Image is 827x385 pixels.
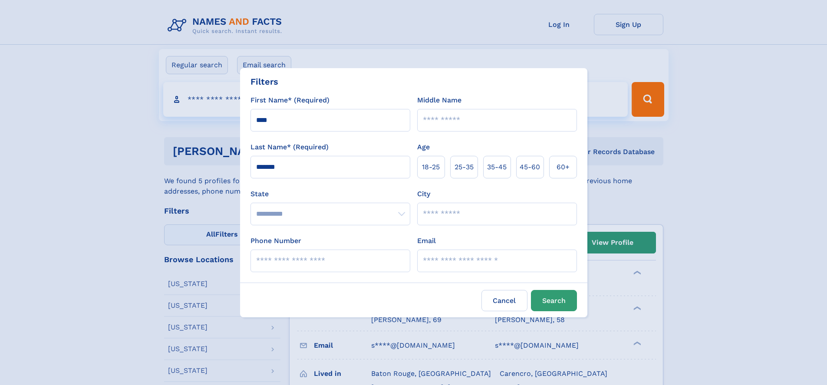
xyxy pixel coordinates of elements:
[417,236,436,246] label: Email
[531,290,577,311] button: Search
[557,162,570,172] span: 60+
[481,290,527,311] label: Cancel
[455,162,474,172] span: 25‑35
[520,162,540,172] span: 45‑60
[250,95,329,105] label: First Name* (Required)
[417,95,461,105] label: Middle Name
[250,236,301,246] label: Phone Number
[250,75,278,88] div: Filters
[487,162,507,172] span: 35‑45
[422,162,440,172] span: 18‑25
[250,189,410,199] label: State
[417,189,430,199] label: City
[417,142,430,152] label: Age
[250,142,329,152] label: Last Name* (Required)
